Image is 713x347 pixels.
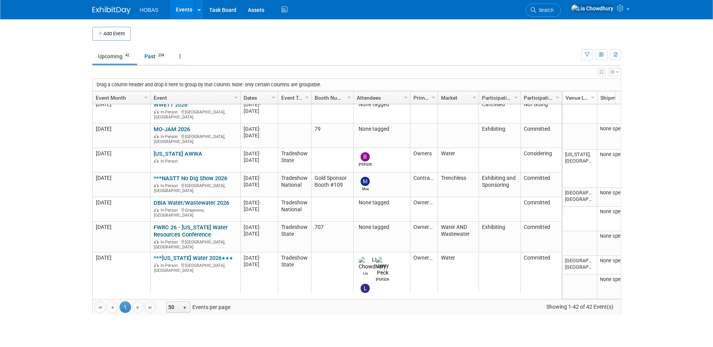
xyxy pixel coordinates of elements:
a: Search [526,3,561,17]
td: Gold Sponsor Booth #109 [311,173,353,197]
div: [GEOGRAPHIC_DATA], [GEOGRAPHIC_DATA] [154,238,237,250]
span: None specified [600,151,633,157]
span: In-Person [161,110,180,115]
div: [DATE] [244,230,274,237]
div: [GEOGRAPHIC_DATA], [GEOGRAPHIC_DATA] [154,133,237,145]
a: Column Settings [470,91,479,103]
div: Moe Tamizifar [359,186,372,192]
span: In-Person [161,263,180,268]
div: [GEOGRAPHIC_DATA], [GEOGRAPHIC_DATA] [154,182,237,194]
button: Add Event [92,27,131,41]
a: ***NASTT No Dig Show 2026 [154,175,227,182]
td: 79 [311,123,353,148]
span: - [259,175,261,181]
span: Column Settings [554,94,561,100]
a: MO-JAM 2026 [154,126,190,133]
div: [DATE] [244,157,274,163]
td: [DATE] [93,123,150,148]
td: Exhibiting and Sponsoring [479,173,520,197]
div: [DATE] [244,199,274,206]
td: Contractors [410,173,438,197]
span: - [259,126,261,132]
td: Committed [520,197,562,222]
td: Tradeshow National [278,197,311,222]
a: [US_STATE] AWWA [154,150,202,157]
a: Shipments [600,91,632,104]
a: Primary Attendees [413,91,433,104]
div: [DATE] [244,181,274,188]
span: None specified [600,258,633,263]
span: - [259,151,261,156]
a: Event Month [96,91,145,104]
td: Not Going [520,99,562,123]
a: FWRC 26 - [US_STATE] Water Resources Conference [154,224,228,238]
td: Committed [520,173,562,197]
span: 50 [167,302,180,312]
a: Dates [244,91,273,104]
td: [GEOGRAPHIC_DATA], [GEOGRAPHIC_DATA] [562,256,597,275]
img: Lia Chowdhury [571,4,614,13]
span: None specified [600,276,633,282]
img: Jerry Peck [376,257,389,276]
img: In-Person Event [154,208,159,212]
a: Column Settings [269,91,278,103]
td: Water [438,148,479,173]
td: [DATE] [93,197,150,222]
span: Column Settings [403,94,409,100]
a: Column Settings [303,91,311,103]
td: Exhibiting [479,123,520,148]
td: [DATE] [93,222,150,252]
div: [DATE] [244,108,274,114]
span: select [182,305,188,311]
a: Column Settings [553,91,562,103]
img: Lindsey Thiele [361,284,370,293]
span: Column Settings [590,94,596,100]
div: [DATE] [244,101,274,108]
a: Column Settings [429,91,438,103]
td: Owners [410,148,438,173]
a: Upcoming42 [92,49,137,64]
td: Tradeshow State [278,222,311,252]
img: Bryant Welch [361,152,370,161]
img: In-Person Event [154,263,159,267]
div: Jerry Peck [376,276,389,282]
td: Committed [520,222,562,252]
td: Trenchless [438,173,479,197]
a: Attendees [357,91,405,104]
td: Tradeshow State [278,148,311,173]
span: HOBAS [140,7,159,13]
div: [DATE] [244,224,274,230]
a: Market [441,91,474,104]
div: Grapevine, [GEOGRAPHIC_DATA] [154,207,237,218]
span: - [259,102,261,107]
span: Go to the next page [135,304,141,311]
td: [DATE] [93,173,150,197]
span: Events per page [156,301,238,313]
span: Column Settings [346,94,352,100]
span: None specified [600,190,633,196]
div: [DATE] [244,175,274,181]
span: Showing 1-42 of 42 Event(s) [539,301,620,312]
div: [DATE] [244,132,274,139]
div: None tagged [357,199,406,206]
img: In-Person Event [154,240,159,243]
a: Booth Number [315,91,348,104]
td: Owners/Engineers [410,197,438,222]
span: Column Settings [233,94,239,100]
td: [DATE] [93,99,150,123]
span: Go to the last page [147,304,153,311]
img: Lia Chowdhury [359,257,386,270]
span: In-Person [161,183,180,188]
div: [DATE] [244,126,274,132]
img: Moe Tamizifar [361,177,370,186]
a: Participation [524,91,557,104]
span: 42 [123,53,131,58]
span: Go to the previous page [109,304,115,311]
span: 234 [156,53,166,58]
span: None specified [600,209,633,214]
td: [DATE] [93,148,150,173]
span: None specified [600,126,633,132]
div: Bryant Welch [359,161,372,167]
div: [DATE] [244,261,274,268]
td: [GEOGRAPHIC_DATA], [GEOGRAPHIC_DATA] [562,188,597,207]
